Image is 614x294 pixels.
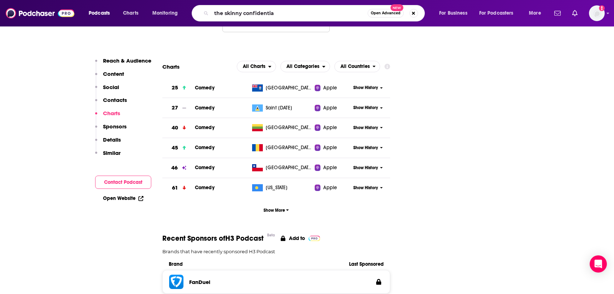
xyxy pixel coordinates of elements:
a: [US_STATE] [249,184,315,191]
h3: 61 [172,184,178,192]
p: Charts [103,110,120,117]
h2: Categories [280,61,330,72]
span: Show History [353,145,378,151]
span: Chile [266,164,312,171]
span: All Categories [286,64,319,69]
div: Beta [267,233,275,237]
button: open menu [84,8,119,19]
button: open menu [237,61,276,72]
button: Show History [351,185,385,191]
span: Comedy [195,165,215,171]
button: open menu [280,61,330,72]
span: Show More [264,208,289,213]
img: FanDuel logo [169,275,183,289]
a: Open Website [103,195,143,201]
a: Comedy [195,185,215,191]
span: Apple [323,184,337,191]
button: Show profile menu [589,5,605,21]
a: [GEOGRAPHIC_DATA] [249,84,315,92]
button: open menu [475,8,524,19]
div: Search podcasts, credits, & more... [198,5,432,21]
button: Contact Podcast [95,176,151,189]
button: Sponsors [95,123,127,136]
span: Apple [323,104,337,112]
h3: FanDuel [189,279,210,285]
span: Saint Lucia [266,104,292,112]
img: Pro Logo [309,236,320,241]
a: Apple [315,84,351,92]
p: Brands that have recently sponsored H3 Podcast [162,249,390,254]
span: Show History [353,185,378,191]
button: Show More [162,204,390,217]
span: For Podcasters [479,8,514,18]
h3: 27 [172,104,178,112]
a: Comedy [195,105,215,111]
p: Content [103,70,124,77]
span: Last Sponsored [337,261,384,267]
span: Show History [353,125,378,131]
span: Show History [353,165,378,171]
button: Open AdvancedNew [368,9,404,18]
span: All Countries [340,64,370,69]
p: Sponsors [103,123,127,130]
img: Podchaser - Follow, Share and Rate Podcasts [6,6,74,20]
a: Comedy [195,124,215,131]
h2: Countries [334,61,380,72]
a: Comedy [195,144,215,151]
button: Reach & Audience [95,57,151,70]
svg: Add a profile image [599,5,605,11]
span: Recent Sponsors of H3 Podcast [162,234,264,243]
button: Social [95,84,119,97]
button: open menu [334,61,380,72]
a: Saint [DATE] [249,104,315,112]
a: [GEOGRAPHIC_DATA] [249,124,315,131]
h2: Platforms [237,61,276,72]
span: Podcasts [89,8,110,18]
button: Show History [351,125,385,131]
a: Apple [315,144,351,151]
span: All Charts [243,64,265,69]
button: Content [95,70,124,84]
button: Show History [351,165,385,171]
span: Apple [323,144,337,151]
a: Charts [118,8,143,19]
span: Show History [353,85,378,91]
span: Apple [323,124,337,131]
a: Add to [281,234,320,243]
span: Brand [169,261,338,267]
span: More [529,8,541,18]
a: 25 [162,78,195,98]
button: Charts [95,110,120,123]
span: Open Advanced [371,11,401,15]
img: User Profile [589,5,605,21]
a: Show notifications dropdown [551,7,564,19]
a: Apple [315,104,351,112]
button: open menu [147,8,187,19]
p: Social [103,84,119,90]
span: Show History [353,105,378,111]
p: Contacts [103,97,127,103]
span: Charts [123,8,138,18]
a: 45 [162,138,195,158]
span: New [390,4,403,11]
a: [GEOGRAPHIC_DATA] [249,144,315,151]
a: Show notifications dropdown [569,7,580,19]
a: 61 [162,178,195,198]
span: Apple [323,84,337,92]
span: Lithuania [266,124,312,131]
button: Show History [351,105,385,111]
h3: 46 [171,164,178,172]
span: Cayman Islands [266,84,312,92]
button: Show History [351,85,385,91]
a: Apple [315,164,351,171]
button: Show History [351,145,385,151]
a: Apple [315,184,351,191]
button: Similar [95,150,121,163]
p: Reach & Audience [103,57,151,64]
a: Comedy [195,85,215,91]
div: Open Intercom Messenger [590,255,607,273]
